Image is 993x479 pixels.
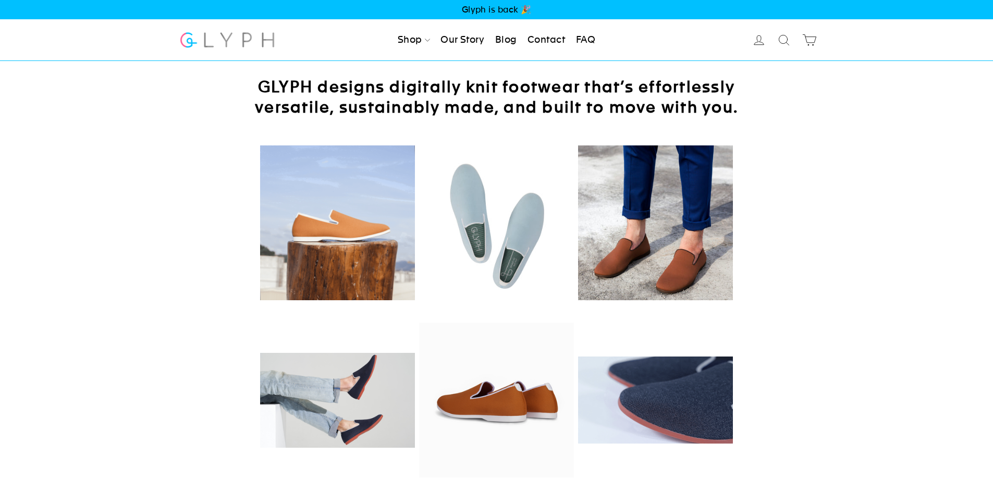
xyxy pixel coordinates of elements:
h2: GLYPH designs digitally knit footwear that’s effortlessly versatile, sustainably made, and built ... [236,77,757,117]
ul: Primary [394,29,599,52]
a: Blog [491,29,521,52]
a: Our Story [436,29,488,52]
a: FAQ [572,29,599,52]
a: Contact [523,29,569,52]
a: Shop [394,29,434,52]
img: Glyph [179,26,276,54]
